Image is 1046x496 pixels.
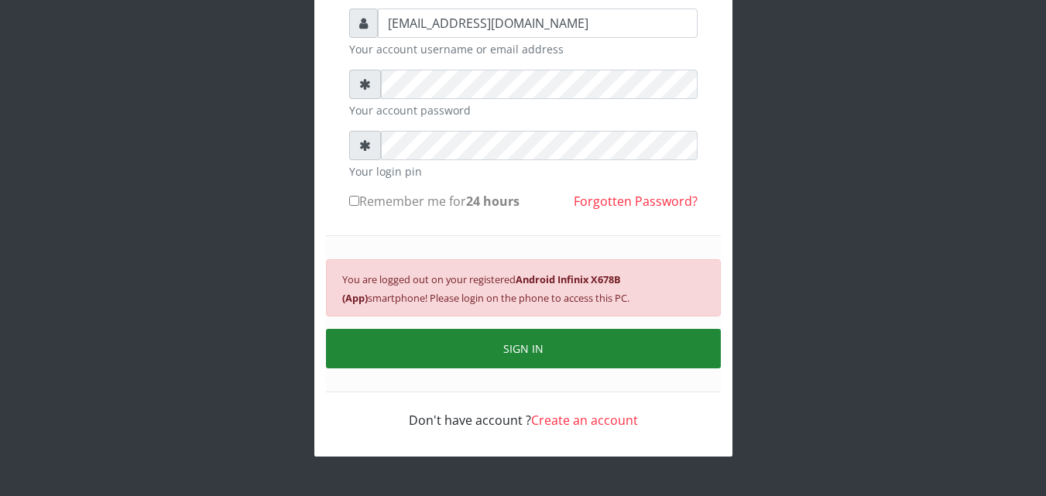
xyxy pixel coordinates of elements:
button: SIGN IN [326,329,721,368]
input: Username or email address [378,9,698,38]
small: Your account username or email address [349,41,698,57]
input: Remember me for24 hours [349,196,359,206]
small: Your account password [349,102,698,118]
a: Create an account [531,412,638,429]
small: Your login pin [349,163,698,180]
small: You are logged out on your registered smartphone! Please login on the phone to access this PC. [342,272,629,305]
b: 24 hours [466,193,520,210]
div: Don't have account ? [349,392,698,429]
label: Remember me for [349,192,520,210]
b: Android Infinix X678B (App) [342,272,621,305]
a: Forgotten Password? [574,193,698,210]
